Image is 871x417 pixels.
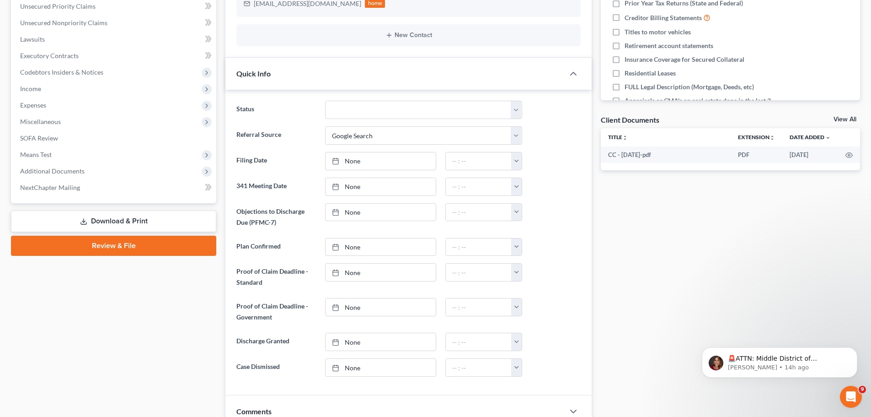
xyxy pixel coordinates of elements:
[625,41,713,50] span: Retirement account statements
[625,55,744,64] span: Insurance Coverage for Secured Collateral
[20,118,61,125] span: Miscellaneous
[790,134,831,141] a: Date Added expand_more
[326,178,436,195] a: None
[11,211,216,232] a: Download & Print
[625,96,787,114] span: Appraisals or CMA's on real estate done in the last 3 years OR required by attorney
[232,238,320,256] label: Plan Confirmed
[13,15,216,31] a: Unsecured Nonpriority Claims
[232,263,320,291] label: Proof of Claim Deadline - Standard
[232,101,320,119] label: Status
[738,134,775,141] a: Extensionunfold_more
[769,135,775,141] i: unfold_more
[244,32,573,39] button: New Contact
[731,146,782,163] td: PDF
[20,151,52,158] span: Means Test
[20,134,58,142] span: SOFA Review
[625,69,676,78] span: Residential Leases
[625,27,691,37] span: Titles to motor vehicles
[232,333,320,351] label: Discharge Granted
[326,238,436,256] a: None
[232,203,320,231] label: Objections to Discharge Due (PFMC-7)
[622,135,628,141] i: unfold_more
[236,69,271,78] span: Quick Info
[20,167,85,175] span: Additional Documents
[13,179,216,196] a: NextChapter Mailing
[20,52,79,60] span: Executory Contracts
[326,204,436,221] a: None
[601,115,659,125] div: Client Documents
[840,386,862,408] iframe: Intercom live chat
[13,31,216,48] a: Lawsuits
[13,48,216,64] a: Executory Contracts
[608,134,628,141] a: Titleunfold_more
[446,178,512,195] input: -- : --
[232,298,320,325] label: Proof of Claim Deadline - Government
[20,101,46,109] span: Expenses
[446,333,512,351] input: -- : --
[625,82,754,92] span: FULL Legal Description (Mortgage, Deeds, etc)
[20,184,80,191] span: NextChapter Mailing
[326,298,436,316] a: None
[20,35,45,43] span: Lawsuits
[326,359,436,376] a: None
[446,359,512,376] input: -- : --
[326,264,436,281] a: None
[825,135,831,141] i: expand_more
[446,238,512,256] input: -- : --
[20,19,107,27] span: Unsecured Nonpriority Claims
[859,386,866,393] span: 9
[11,236,216,256] a: Review & File
[20,2,96,10] span: Unsecured Priority Claims
[834,116,856,123] a: View All
[13,130,216,146] a: SOFA Review
[446,264,512,281] input: -- : --
[601,146,731,163] td: CC - [DATE]-pdf
[232,178,320,196] label: 341 Meeting Date
[326,152,436,170] a: None
[20,68,103,76] span: Codebtors Insiders & Notices
[236,407,272,416] span: Comments
[688,328,871,392] iframe: Intercom notifications message
[446,298,512,316] input: -- : --
[782,146,838,163] td: [DATE]
[20,85,41,92] span: Income
[446,152,512,170] input: -- : --
[446,204,512,221] input: -- : --
[232,358,320,377] label: Case Dismissed
[625,13,702,22] span: Creditor Billing Statements
[326,333,436,351] a: None
[232,126,320,145] label: Referral Source
[232,152,320,170] label: Filing Date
